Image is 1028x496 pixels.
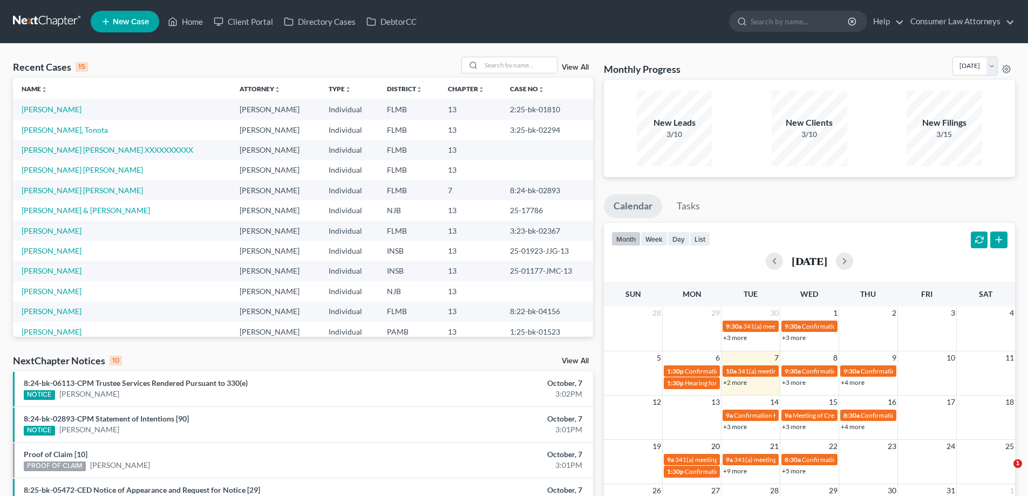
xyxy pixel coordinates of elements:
[231,180,320,200] td: [PERSON_NAME]
[24,461,86,471] div: PROOF OF CLAIM
[24,414,189,423] a: 8:24-bk-02893-CPM Statement of Intentions [90]
[439,120,501,140] td: 13
[891,307,897,320] span: 2
[76,62,88,72] div: 15
[685,379,769,387] span: Hearing for [PERSON_NAME]
[785,456,801,464] span: 8:30a
[41,86,47,93] i: unfold_more
[439,160,501,180] td: 13
[743,322,847,330] span: 341(a) meeting for [PERSON_NAME]
[726,456,733,464] span: 9a
[439,140,501,160] td: 13
[641,232,668,246] button: week
[320,302,378,322] td: Individual
[905,12,1015,31] a: Consumer Law Attorneys
[22,145,193,154] a: [PERSON_NAME] [PERSON_NAME] XXXXXXXXXX
[320,140,378,160] td: Individual
[1009,307,1015,320] span: 4
[744,289,758,298] span: Tue
[950,307,956,320] span: 3
[439,200,501,220] td: 13
[832,307,839,320] span: 1
[651,307,662,320] span: 28
[231,241,320,261] td: [PERSON_NAME]
[24,390,55,400] div: NOTICE
[231,322,320,342] td: [PERSON_NAME]
[785,367,801,375] span: 9:30a
[240,85,281,93] a: Attorneyunfold_more
[501,322,593,342] td: 1:25-bk-01523
[723,334,747,342] a: +3 more
[22,287,81,296] a: [PERSON_NAME]
[604,194,662,218] a: Calendar
[501,99,593,119] td: 2:25-bk-01810
[231,120,320,140] td: [PERSON_NAME]
[439,221,501,241] td: 13
[378,322,439,342] td: PAMB
[843,367,860,375] span: 9:30a
[907,117,982,129] div: New Filings
[320,261,378,281] td: Individual
[24,378,248,388] a: 8:24-bk-06113-CPM Trustee Services Rendered Pursuant to 330(e)
[403,378,582,389] div: October, 7
[320,99,378,119] td: Individual
[675,456,779,464] span: 341(a) meeting for [PERSON_NAME]
[726,411,733,419] span: 9a
[208,12,278,31] a: Client Portal
[562,357,589,365] a: View All
[979,289,992,298] span: Sat
[685,467,807,475] span: Confirmation hearing for [PERSON_NAME]
[562,64,589,71] a: View All
[320,160,378,180] td: Individual
[501,200,593,220] td: 25-17786
[710,440,721,453] span: 20
[320,322,378,342] td: Individual
[802,367,925,375] span: Confirmation Hearing for [PERSON_NAME]
[22,206,150,215] a: [PERSON_NAME] & [PERSON_NAME]
[378,200,439,220] td: NJB
[802,322,924,330] span: Confirmation hearing for [PERSON_NAME]
[59,424,119,435] a: [PERSON_NAME]
[231,140,320,160] td: [PERSON_NAME]
[726,367,737,375] span: 10a
[538,86,544,93] i: unfold_more
[320,180,378,200] td: Individual
[403,485,582,495] div: October, 7
[361,12,422,31] a: DebtorCC
[439,302,501,322] td: 13
[22,266,81,275] a: [PERSON_NAME]
[625,289,641,298] span: Sun
[113,18,149,26] span: New Case
[231,160,320,180] td: [PERSON_NAME]
[403,449,582,460] div: October, 7
[685,367,807,375] span: Confirmation hearing for [PERSON_NAME]
[345,86,351,93] i: unfold_more
[329,85,351,93] a: Typeunfold_more
[667,467,684,475] span: 1:30p
[802,456,916,464] span: Confirmation Hearing [PERSON_NAME]
[403,424,582,435] div: 3:01PM
[667,456,674,464] span: 9a
[734,411,857,419] span: Confirmation Hearing for [PERSON_NAME]
[22,226,81,235] a: [PERSON_NAME]
[667,367,684,375] span: 1:30p
[274,86,281,93] i: unfold_more
[501,241,593,261] td: 25-01923-JJG-13
[945,440,956,453] span: 24
[604,63,680,76] h3: Monthly Progress
[378,241,439,261] td: INSB
[231,302,320,322] td: [PERSON_NAME]
[22,105,81,114] a: [PERSON_NAME]
[723,423,747,431] a: +3 more
[832,351,839,364] span: 8
[793,411,913,419] span: Meeting of Creditors for [PERSON_NAME]
[231,281,320,301] td: [PERSON_NAME]
[868,12,904,31] a: Help
[24,450,87,459] a: Proof of Claim [10]
[843,411,860,419] span: 8:30a
[320,120,378,140] td: Individual
[231,99,320,119] td: [PERSON_NAME]
[907,129,982,140] div: 3/15
[667,194,710,218] a: Tasks
[726,322,742,330] span: 9:30a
